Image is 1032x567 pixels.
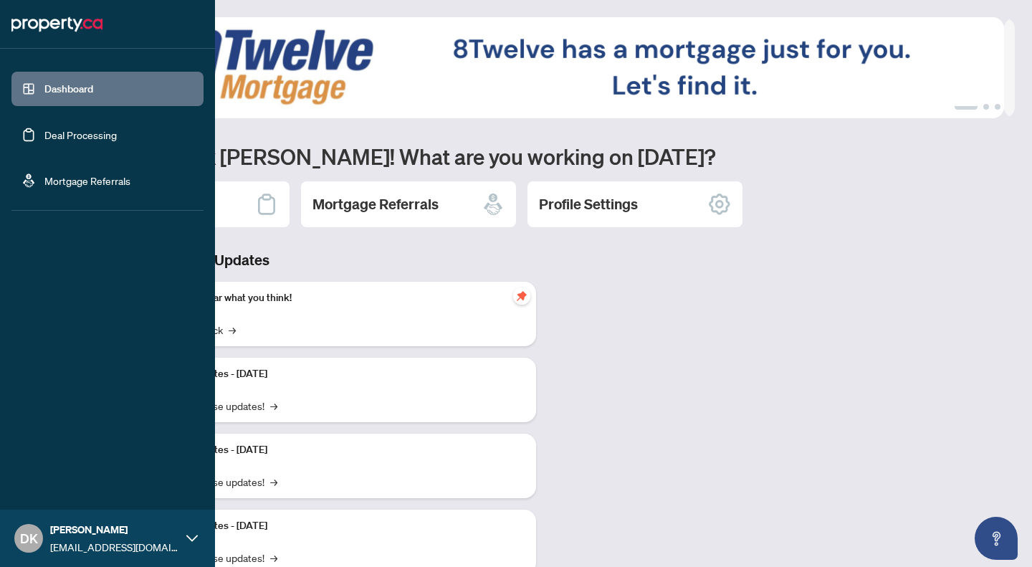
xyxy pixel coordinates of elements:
[150,518,525,534] p: Platform Updates - [DATE]
[995,104,1000,110] button: 3
[975,517,1018,560] button: Open asap
[270,474,277,490] span: →
[983,104,989,110] button: 2
[75,17,1004,118] img: Slide 0
[20,528,38,548] span: DK
[44,128,117,141] a: Deal Processing
[75,143,1015,170] h1: Welcome back [PERSON_NAME]! What are you working on [DATE]?
[75,250,536,270] h3: Brokerage & Industry Updates
[150,290,525,306] p: We want to hear what you think!
[50,539,179,555] span: [EMAIL_ADDRESS][DOMAIN_NAME]
[270,550,277,566] span: →
[50,522,179,538] span: [PERSON_NAME]
[44,174,130,187] a: Mortgage Referrals
[150,366,525,382] p: Platform Updates - [DATE]
[513,287,530,305] span: pushpin
[150,442,525,458] p: Platform Updates - [DATE]
[539,194,638,214] h2: Profile Settings
[11,13,102,36] img: logo
[44,82,93,95] a: Dashboard
[312,194,439,214] h2: Mortgage Referrals
[270,398,277,414] span: →
[229,322,236,338] span: →
[955,104,978,110] button: 1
